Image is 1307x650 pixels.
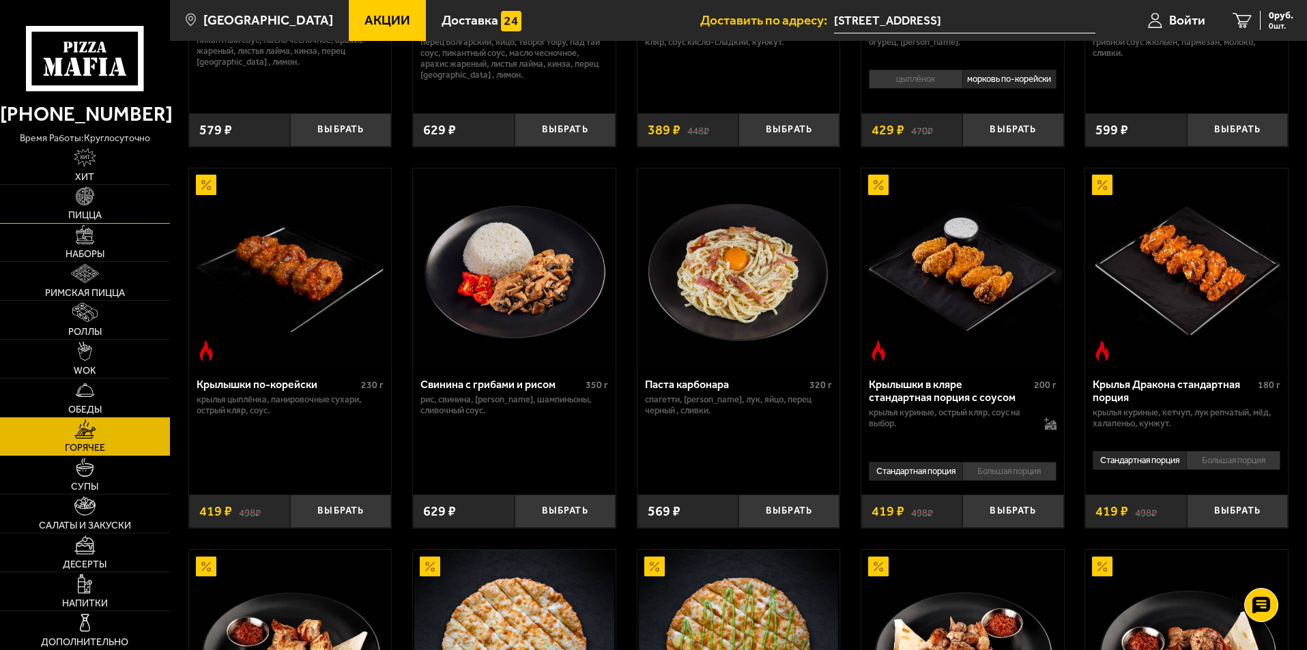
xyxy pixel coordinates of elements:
[1085,446,1288,484] div: 0
[700,14,834,27] span: Доставить по адресу:
[1034,379,1057,391] span: 200 г
[809,379,832,391] span: 320 г
[197,378,358,391] div: Крылышки по-корейски
[203,14,333,27] span: [GEOGRAPHIC_DATA]
[1085,168,1288,368] a: АкционныйОстрое блюдоКрылья Дракона стандартная порция
[62,599,108,608] span: Напитки
[189,168,392,368] a: АкционныйОстрое блюдоКрылышки по-корейски
[1087,168,1287,368] img: Крылья Дракона стандартная порция
[1092,340,1112,361] img: Острое блюдо
[645,394,833,416] p: спагетти, [PERSON_NAME], лук, яйцо, перец черный , сливки.
[515,494,616,528] button: Выбрать
[872,505,904,518] span: 419 ₽
[239,505,261,518] s: 498 ₽
[869,407,1031,429] p: крылья куриные, острый кляр, соус на выбор.
[861,168,1064,368] a: АкционныйОстрое блюдоКрылышки в кляре стандартная порция c соусом
[68,405,102,415] span: Обеды
[361,379,384,391] span: 230 г
[515,113,616,147] button: Выбрать
[199,123,232,137] span: 579 ₽
[196,557,216,577] img: Акционный
[868,340,889,361] img: Острое блюдо
[962,494,1063,528] button: Выбрать
[868,557,889,577] img: Акционный
[197,394,384,416] p: крылья цыплёнка, панировочные сухари, острый кляр, соус.
[74,366,96,376] span: WOK
[364,14,410,27] span: Акции
[1269,11,1293,20] span: 0 руб.
[66,250,104,259] span: Наборы
[196,340,216,361] img: Острое блюдо
[639,168,838,368] img: Паста карбонара
[414,168,614,368] img: Свинина с грибами и рисом
[423,505,456,518] span: 629 ₽
[420,557,440,577] img: Акционный
[863,168,1062,368] img: Крылышки в кляре стандартная порция c соусом
[648,505,680,518] span: 569 ₽
[39,521,131,531] span: Салаты и закуски
[911,123,933,137] s: 470 ₽
[1187,494,1288,528] button: Выбрать
[290,113,391,147] button: Выбрать
[71,482,98,492] span: Супы
[962,113,1063,147] button: Выбрать
[1258,379,1280,391] span: 180 г
[41,638,128,647] span: Дополнительно
[196,175,216,195] img: Акционный
[1093,451,1186,470] li: Стандартная порция
[869,70,962,89] li: цыплёнок
[962,70,1057,89] li: морковь по-корейски
[834,8,1095,33] input: Ваш адрес доставки
[501,11,521,31] img: 15daf4d41897b9f0e9f617042186c801.svg
[872,123,904,137] span: 429 ₽
[290,494,391,528] button: Выбрать
[190,168,390,368] img: Крылышки по-корейски
[413,168,616,368] a: Свинина с грибами и рисом
[868,175,889,195] img: Акционный
[834,8,1095,33] span: Санкт-Петербург, Богатырский проспект, 14к2
[420,394,608,416] p: рис, свинина, [PERSON_NAME], шампиньоны, сливочный соус.
[1093,378,1254,404] div: Крылья Дракона стандартная порция
[420,378,582,391] div: Свинина с грибами и рисом
[63,560,106,570] span: Десерты
[962,462,1057,481] li: Большая порция
[911,505,933,518] s: 498 ₽
[586,379,608,391] span: 350 г
[687,123,709,137] s: 448 ₽
[1269,22,1293,30] span: 0 шт.
[869,462,962,481] li: Стандартная порция
[68,327,102,337] span: Роллы
[738,494,839,528] button: Выбрать
[637,168,840,368] a: Паста карбонара
[1135,505,1157,518] s: 498 ₽
[1095,123,1128,137] span: 599 ₽
[1092,557,1112,577] img: Акционный
[1093,407,1280,429] p: крылья куриные, кетчуп, лук репчатый, мёд, халапеньо, кунжут.
[442,14,498,27] span: Доставка
[644,557,665,577] img: Акционный
[1187,113,1288,147] button: Выбрать
[1186,451,1280,470] li: Большая порция
[1095,505,1128,518] span: 419 ₽
[645,378,807,391] div: Паста карбонара
[1093,26,1280,59] p: цыпленок, лапша удон, вешенки жареные, грибной соус Жюльен, пармезан, молоко, сливки.
[869,378,1031,404] div: Крылышки в кляре стандартная порция c соусом
[420,26,608,80] p: креветка тигровая, лапша рисовая, морковь, перец болгарский, яйцо, творог тофу, пад тай соус, пик...
[45,289,125,298] span: Римская пицца
[1169,14,1205,27] span: Войти
[65,443,105,453] span: Горячее
[423,123,456,137] span: 629 ₽
[861,65,1064,103] div: 0
[648,123,680,137] span: 389 ₽
[75,173,94,182] span: Хит
[199,505,232,518] span: 419 ₽
[68,211,102,220] span: Пицца
[1092,175,1112,195] img: Акционный
[738,113,839,147] button: Выбрать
